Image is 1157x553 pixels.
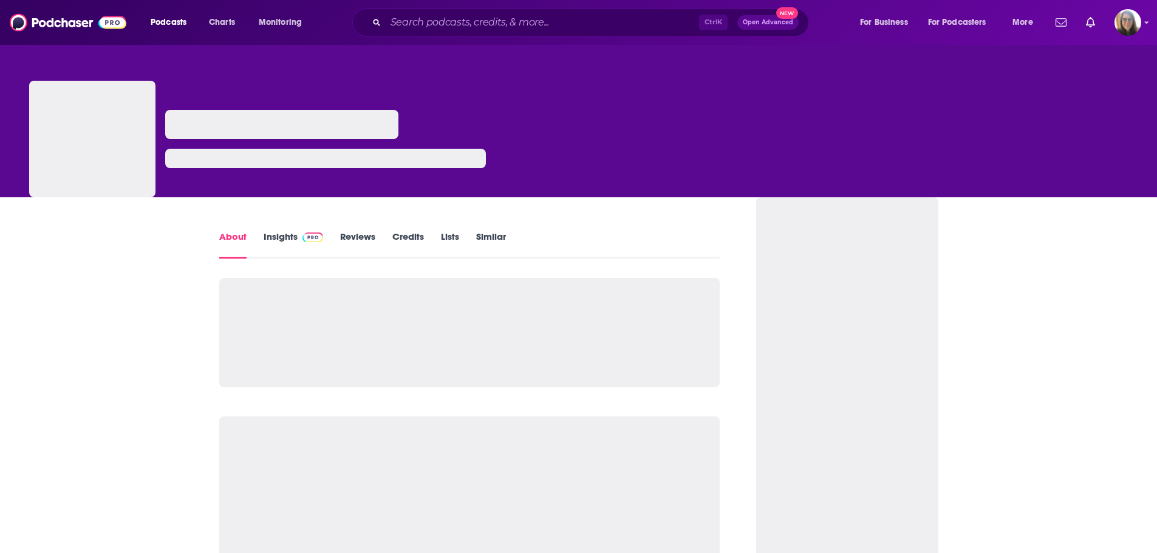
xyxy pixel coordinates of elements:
img: Podchaser Pro [302,232,324,242]
span: Podcasts [151,14,186,31]
button: open menu [142,13,202,32]
span: For Business [860,14,908,31]
a: Credits [392,231,424,259]
a: Reviews [340,231,375,259]
button: open menu [920,13,1004,32]
button: open menu [250,13,318,32]
a: Charts [201,13,242,32]
input: Search podcasts, credits, & more... [386,13,699,32]
img: User Profile [1114,9,1141,36]
span: Charts [209,14,235,31]
span: Logged in as akolesnik [1114,9,1141,36]
span: New [776,7,798,19]
span: Ctrl K [699,15,728,30]
span: More [1012,14,1033,31]
a: InsightsPodchaser Pro [264,231,324,259]
a: Show notifications dropdown [1051,12,1071,33]
div: Search podcasts, credits, & more... [364,8,821,36]
button: Open AdvancedNew [737,15,799,30]
a: Show notifications dropdown [1081,12,1100,33]
a: Lists [441,231,459,259]
img: Podchaser - Follow, Share and Rate Podcasts [10,11,126,34]
a: Similar [476,231,506,259]
button: open menu [852,13,923,32]
span: For Podcasters [928,14,986,31]
span: Monitoring [259,14,302,31]
span: Open Advanced [743,19,793,25]
button: Show profile menu [1114,9,1141,36]
a: About [219,231,247,259]
button: open menu [1004,13,1048,32]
